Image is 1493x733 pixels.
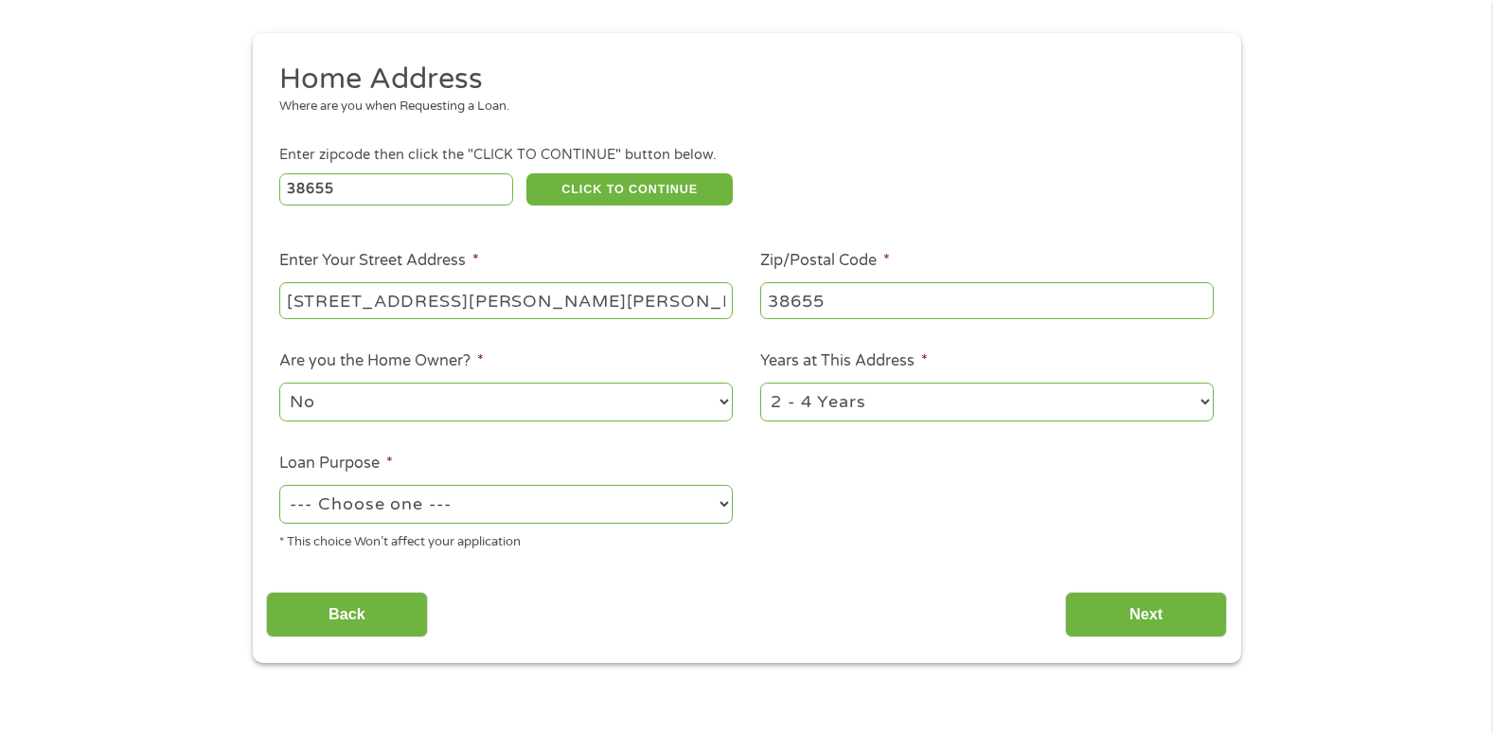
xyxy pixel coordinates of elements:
input: Back [266,592,428,638]
label: Zip/Postal Code [760,251,890,271]
div: Where are you when Requesting a Loan. [279,98,1200,116]
h2: Home Address [279,61,1200,98]
label: Enter Your Street Address [279,251,479,271]
button: CLICK TO CONTINUE [526,173,733,206]
label: Years at This Address [760,351,928,371]
div: * This choice Won’t affect your application [279,527,733,552]
div: Enter zipcode then click the "CLICK TO CONTINUE" button below. [279,145,1213,166]
label: Are you the Home Owner? [279,351,484,371]
label: Loan Purpose [279,454,393,474]
input: 1 Main Street [279,282,733,318]
input: Next [1065,592,1227,638]
input: Enter Zipcode (e.g 01510) [279,173,513,206]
